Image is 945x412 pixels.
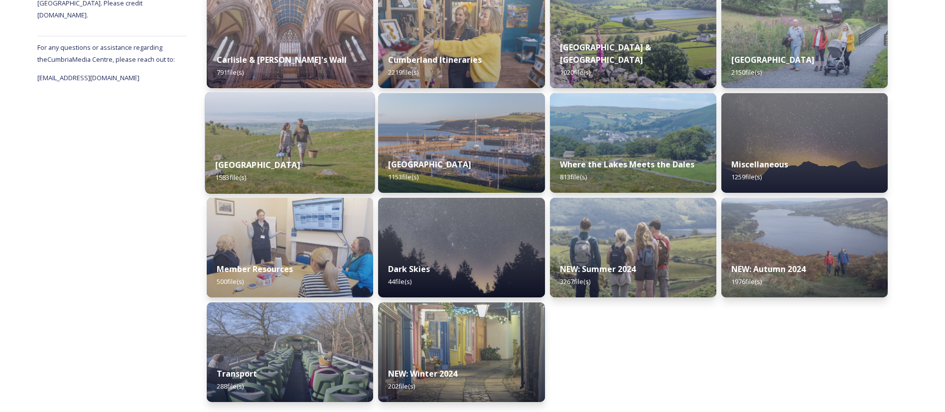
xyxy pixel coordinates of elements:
strong: [GEOGRAPHIC_DATA] [215,159,300,170]
img: Blea%2520Tarn%2520Star-Lapse%2520Loop.jpg [721,93,888,193]
strong: Member Resources [217,264,293,275]
img: 4408e5a7-4f73-4a41-892e-b69eab0f13a7.jpg [378,302,544,402]
span: 44 file(s) [388,277,411,286]
span: For any questions or assistance regarding the Cumbria Media Centre, please reach out to: [37,43,175,64]
strong: Miscellaneous [731,159,788,170]
strong: NEW: Autumn 2024 [731,264,806,275]
span: 3267 file(s) [560,277,590,286]
img: ca66e4d0-8177-4442-8963-186c5b40d946.jpg [721,198,888,297]
span: 1259 file(s) [731,172,762,181]
img: Attract%2520and%2520Disperse%2520%28274%2520of%25201364%29.jpg [550,93,716,193]
strong: Where the Lakes Meets the Dales [560,159,694,170]
strong: Carlisle & [PERSON_NAME]'s Wall [217,54,347,65]
span: 500 file(s) [217,277,244,286]
strong: Transport [217,368,257,379]
strong: [GEOGRAPHIC_DATA] & [GEOGRAPHIC_DATA] [560,42,651,65]
strong: NEW: Winter 2024 [388,368,457,379]
img: 29343d7f-989b-46ee-a888-b1a2ee1c48eb.jpg [207,198,373,297]
span: 288 file(s) [217,382,244,391]
strong: [GEOGRAPHIC_DATA] [731,54,814,65]
span: 202 file(s) [388,382,415,391]
strong: NEW: Summer 2024 [560,264,636,275]
span: 1976 file(s) [731,277,762,286]
img: A7A07737.jpg [378,198,544,297]
span: 1153 file(s) [388,172,418,181]
strong: Dark Skies [388,264,430,275]
span: 2150 file(s) [731,68,762,77]
span: 1020 file(s) [560,68,590,77]
span: 2219 file(s) [388,68,418,77]
span: 1583 file(s) [215,173,246,182]
img: Grange-over-sands-rail-250.jpg [205,92,375,194]
strong: [GEOGRAPHIC_DATA] [388,159,471,170]
span: 813 file(s) [560,172,587,181]
img: 7afd3a29-5074-4a00-a7ae-b4a57b70a17f.jpg [207,302,373,402]
strong: Cumberland Itineraries [388,54,482,65]
span: 791 file(s) [217,68,244,77]
img: CUMBRIATOURISM_240715_PaulMitchell_WalnaScar_-56.jpg [550,198,716,297]
img: Whitehaven-283.jpg [378,93,544,193]
span: [EMAIL_ADDRESS][DOMAIN_NAME] [37,73,139,82]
